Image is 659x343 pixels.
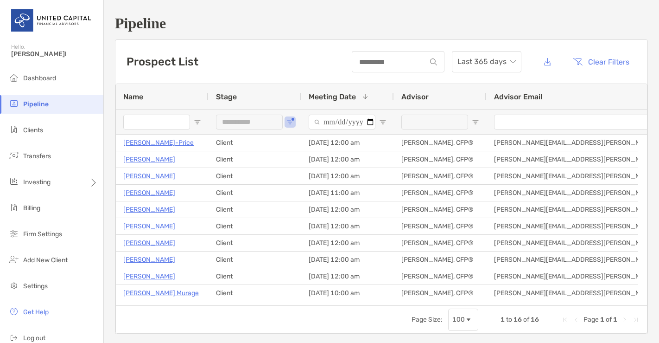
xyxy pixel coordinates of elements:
h1: Pipeline [115,15,648,32]
a: [PERSON_NAME]-Price [123,137,194,149]
img: billing icon [8,202,19,213]
div: Client [209,268,301,285]
div: Client [209,252,301,268]
span: Name [123,92,143,101]
img: investing icon [8,176,19,187]
span: 16 [513,316,522,324]
span: Dashboard [23,74,56,82]
span: of [523,316,529,324]
a: [PERSON_NAME] [123,170,175,182]
img: logout icon [8,332,19,343]
div: [DATE] 12:00 am [301,135,394,151]
input: Meeting Date Filter Input [309,115,375,129]
a: [PERSON_NAME] [123,204,175,215]
div: Client [209,185,301,201]
div: [DATE] 11:00 am [301,185,394,201]
a: [PERSON_NAME] [123,271,175,282]
img: United Capital Logo [11,4,92,37]
a: [PERSON_NAME] [123,187,175,199]
img: get-help icon [8,306,19,317]
div: [PERSON_NAME], CFP® [394,285,487,301]
button: Clear Filters [566,52,636,72]
a: [PERSON_NAME] [123,237,175,249]
span: Billing [23,204,40,212]
span: Add New Client [23,256,68,264]
div: Page Size [448,309,478,331]
span: 1 [613,316,617,324]
div: [PERSON_NAME], CFP® [394,185,487,201]
span: 1 [600,316,604,324]
span: Advisor [401,92,429,101]
span: Meeting Date [309,92,356,101]
span: Advisor Email [494,92,542,101]
span: Page [583,316,599,324]
div: Client [209,218,301,234]
span: Get Help [23,308,49,316]
a: [PERSON_NAME] [123,154,175,165]
div: 100 [452,316,465,324]
div: [DATE] 12:00 am [301,268,394,285]
span: Transfers [23,152,51,160]
div: [PERSON_NAME], CFP® [394,168,487,184]
span: to [506,316,512,324]
div: [PERSON_NAME], CFP® [394,135,487,151]
img: pipeline icon [8,98,19,109]
div: [PERSON_NAME], CFP® [394,235,487,251]
span: 16 [531,316,539,324]
img: transfers icon [8,150,19,161]
div: [PERSON_NAME], CFP® [394,268,487,285]
div: Page Size: [412,316,443,324]
div: [DATE] 12:00 am [301,252,394,268]
button: Open Filter Menu [472,118,479,126]
div: Client [209,135,301,151]
a: [PERSON_NAME] Murage [123,287,199,299]
span: Clients [23,126,43,134]
span: Settings [23,282,48,290]
span: of [606,316,612,324]
span: [PERSON_NAME]! [11,50,98,58]
div: [PERSON_NAME], CFP® [394,201,487,218]
div: Previous Page [572,316,580,324]
span: Investing [23,178,51,186]
span: Pipeline [23,100,49,108]
img: add_new_client icon [8,254,19,265]
span: Last 365 days [457,52,516,72]
div: First Page [561,316,569,324]
div: Client [209,151,301,168]
div: Client [209,201,301,218]
span: 1 [501,316,505,324]
img: input icon [430,58,437,65]
div: [DATE] 12:00 am [301,168,394,184]
div: Client [209,235,301,251]
div: Last Page [632,316,640,324]
div: [PERSON_NAME], CFP® [394,252,487,268]
button: Open Filter Menu [286,118,294,126]
span: Firm Settings [23,230,62,238]
div: [PERSON_NAME], CFP® [394,218,487,234]
a: [PERSON_NAME] [123,254,175,265]
span: Stage [216,92,237,101]
div: Client [209,168,301,184]
div: [DATE] 12:00 am [301,201,394,218]
img: firm-settings icon [8,228,19,239]
div: [DATE] 12:00 am [301,151,394,168]
a: [PERSON_NAME] [123,220,175,232]
div: [DATE] 12:00 am [301,235,394,251]
button: Open Filter Menu [379,118,387,126]
div: [PERSON_NAME], CFP® [394,151,487,168]
span: Log out [23,334,45,342]
img: dashboard icon [8,72,19,83]
div: [DATE] 12:00 am [301,218,394,234]
div: [DATE] 10:00 am [301,285,394,301]
div: Client [209,285,301,301]
button: Open Filter Menu [194,118,201,126]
